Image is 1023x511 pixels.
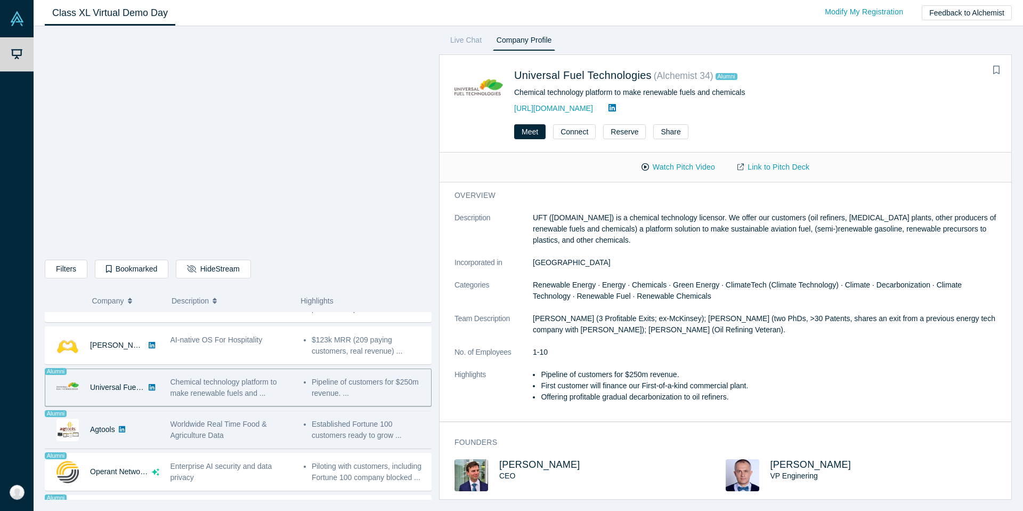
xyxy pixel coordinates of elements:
span: Alumni [45,368,67,375]
span: Company [92,290,124,312]
dt: Categories [454,280,533,313]
iframe: Alchemist Class XL Demo Day: Vault [45,35,431,252]
img: Denis Pchelintsev's Profile Image [726,459,759,491]
h3: overview [454,190,981,201]
span: Enterprise AI security and data privacy [170,462,272,482]
span: Highlights [301,297,333,305]
div: Chemical technology platform to make renewable fuels and chemicals [514,87,870,98]
h3: Founders [454,437,981,448]
a: Agtools [90,425,115,434]
p: UFT ([DOMAIN_NAME]) is a chemical technology licensor. We offer our customers (oil refiners, [MED... [533,212,996,246]
dt: Team Description [454,313,533,347]
span: Nanotech Platform Unlocking Multi-Billion Pharmaceutical Markets [170,293,287,313]
button: Bookmark [989,63,1004,78]
span: Alumni [716,73,737,80]
button: Connect [553,124,596,139]
button: Bookmarked [95,260,168,278]
a: Operant Networks [90,467,150,476]
a: [URL][DOMAIN_NAME] [514,104,593,113]
button: HideStream [176,260,250,278]
li: $123k MRR (209 paying customers, real revenue) ... [312,334,426,357]
span: CEO [499,472,515,480]
span: Renewable Energy · Energy · Chemicals · Green Energy · ClimateTech (Climate Technology) · Climate... [533,281,962,300]
li: Offering profitable gradual decarbonization to oil refiners. [541,392,996,403]
li: First customer will finance our First-of-a-kind commercial plant. [541,380,996,392]
a: [PERSON_NAME] [770,459,851,470]
span: Alumni [45,452,67,459]
li: Established Fortune 100 customers ready to grow ... [312,419,426,441]
span: Chemical technology platform to make renewable fuels and ... [170,378,277,397]
button: Share [653,124,688,139]
img: Operant Networks's Logo [56,461,79,483]
img: Alexei Beltyukov's Profile Image [454,459,488,491]
small: ( Alchemist 34 ) [654,70,713,81]
li: Pipeline of customers for $250m revenue. ... [312,377,426,399]
a: Link to Pitch Deck [726,158,821,177]
a: Class XL Virtual Demo Day [45,1,175,26]
dt: Description [454,212,533,257]
img: Agtools's Logo [56,419,79,441]
img: Besty AI's Logo [56,334,79,357]
span: Alumni [45,410,67,417]
a: [PERSON_NAME] AI [90,341,160,349]
a: Universal Fuel Technologies [514,69,652,81]
dt: Highlights [454,369,533,414]
img: Universal Fuel Technologies's Logo [56,377,79,399]
dt: Incorporated in [454,257,533,280]
a: Modify My Registration [814,3,914,21]
button: Reserve [603,124,646,139]
a: Universal Fuel Technologies [90,383,183,392]
dt: No. of Employees [454,347,533,369]
span: VP Enginering [770,472,818,480]
button: Description [172,290,289,312]
img: Universal Fuel Technologies's Logo [454,67,503,115]
button: Meet [514,124,546,139]
dd: [GEOGRAPHIC_DATA] [533,257,996,268]
p: [PERSON_NAME] (3 Profitable Exits; ex-McKinsey); [PERSON_NAME] (two PhDs, >30 Patents, shares an ... [533,313,996,336]
button: Feedback to Alchemist [922,5,1012,20]
button: Filters [45,260,87,278]
dd: 1-10 [533,347,996,358]
img: Madonna Castro Perez's Account [10,485,25,500]
svg: dsa ai sparkles [152,468,159,476]
button: Watch Pitch Video [630,158,726,177]
span: AI-native OS For Hospitality [170,336,263,344]
li: Piloting with customers, including Fortune 100 company blocked ... [312,461,426,483]
a: Company Profile [493,34,555,51]
img: Alchemist Vault Logo [10,11,25,26]
span: Worldwide Real Time Food & Agriculture Data [170,420,267,440]
a: Live Chat [446,34,485,51]
span: Alumni [45,494,67,501]
span: Description [172,290,209,312]
button: Company [92,290,161,312]
li: Pipeline of customers for $250m revenue. [541,369,996,380]
a: [PERSON_NAME] [499,459,580,470]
